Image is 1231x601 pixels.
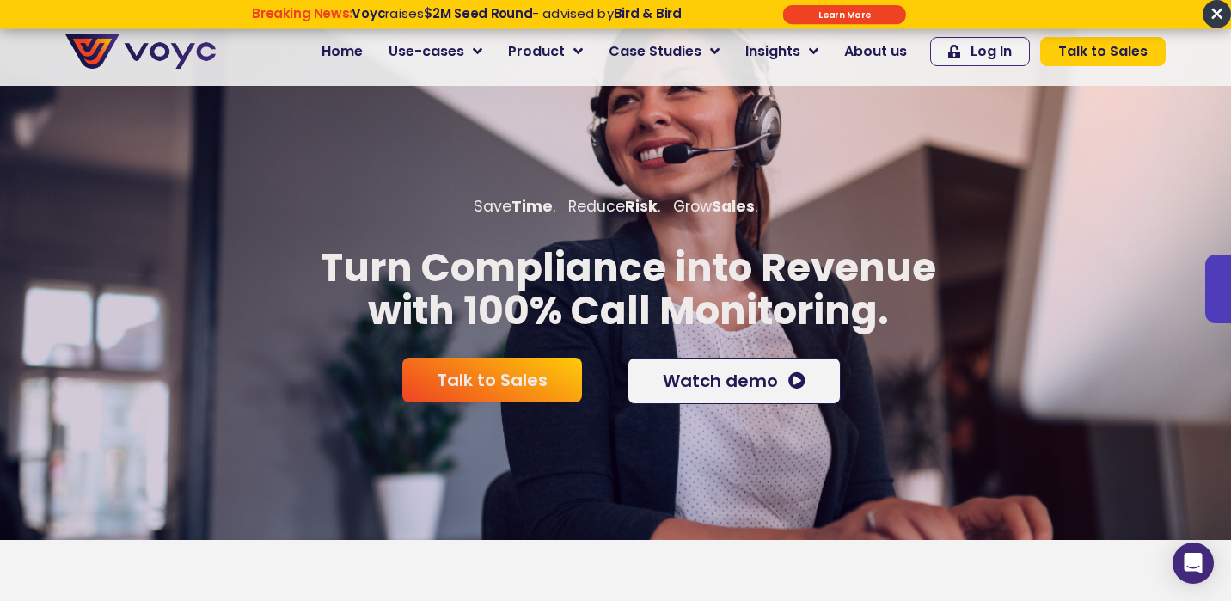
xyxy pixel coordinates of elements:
[745,41,800,62] span: Insights
[309,34,376,69] a: Home
[844,41,907,62] span: About us
[628,358,841,404] a: Watch demo
[831,34,920,69] a: About us
[252,4,352,22] strong: Breaking News:
[971,45,1012,58] span: Log In
[511,196,553,217] b: Time
[187,6,746,37] div: Breaking News: Voyc raises $2M Seed Round - advised by Bird & Bird
[437,371,548,389] span: Talk to Sales
[389,41,464,62] span: Use-cases
[609,41,701,62] span: Case Studies
[783,5,906,24] div: Submit
[495,34,596,69] a: Product
[508,41,565,62] span: Product
[663,372,778,389] span: Watch demo
[402,358,582,402] a: Talk to Sales
[424,4,532,22] strong: $2M Seed Round
[614,4,682,22] strong: Bird & Bird
[596,34,732,69] a: Case Studies
[322,41,363,62] span: Home
[376,34,495,69] a: Use-cases
[712,196,755,217] b: Sales
[65,34,216,69] img: voyc-full-logo
[1173,543,1214,584] div: Open Intercom Messenger
[352,4,384,22] strong: Voyc
[1058,45,1148,58] span: Talk to Sales
[732,34,831,69] a: Insights
[930,37,1030,66] a: Log In
[1040,37,1166,66] a: Talk to Sales
[625,196,658,217] b: Risk
[352,4,681,22] span: raises - advised by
